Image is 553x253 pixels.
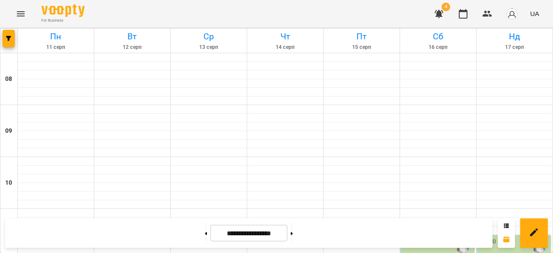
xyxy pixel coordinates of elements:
[248,43,322,51] h6: 14 серп
[478,43,551,51] h6: 17 серп
[478,30,551,43] h6: Нд
[172,30,245,43] h6: Ср
[442,3,450,11] span: 4
[95,30,169,43] h6: Вт
[527,6,543,22] button: UA
[10,3,31,24] button: Menu
[248,30,322,43] h6: Чт
[506,8,518,20] img: avatar_s.png
[19,30,92,43] h6: Пн
[19,43,92,51] h6: 11 серп
[401,30,475,43] h6: Сб
[325,30,398,43] h6: Пт
[41,18,85,23] span: For Business
[401,43,475,51] h6: 16 серп
[5,126,12,136] h6: 09
[41,4,85,17] img: Voopty Logo
[530,9,539,18] span: UA
[5,178,12,188] h6: 10
[172,43,245,51] h6: 13 серп
[95,43,169,51] h6: 12 серп
[5,74,12,84] h6: 08
[325,43,398,51] h6: 15 серп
